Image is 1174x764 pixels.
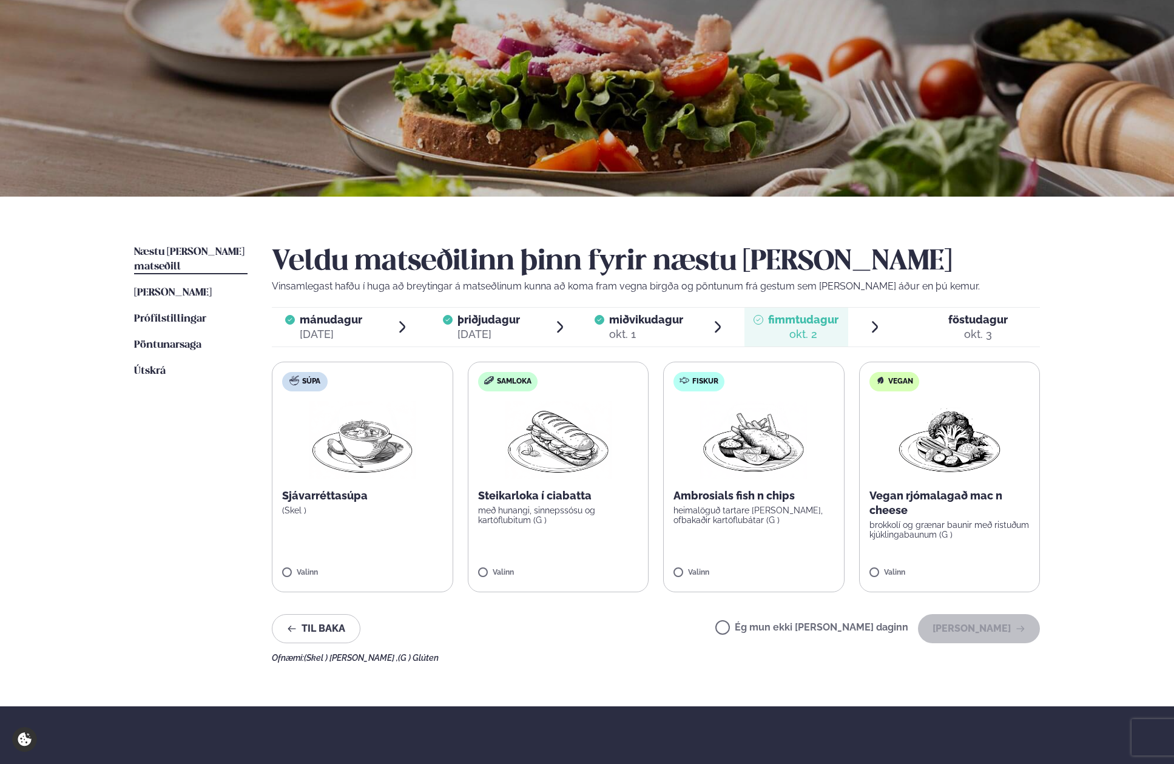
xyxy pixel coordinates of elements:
[948,313,1008,326] span: föstudagur
[134,338,201,353] a: Pöntunarsaga
[609,327,683,342] div: okt. 1
[134,286,212,300] a: [PERSON_NAME]
[478,488,639,503] p: Steikarloka í ciabatta
[869,520,1030,539] p: brokkolí og grænar baunir með ristuðum kjúklingabaunum (G )
[673,488,834,503] p: Ambrosials fish n chips
[609,313,683,326] span: miðvikudagur
[505,401,612,479] img: Panini.png
[289,376,299,385] img: soup.svg
[282,488,443,503] p: Sjávarréttasúpa
[300,313,362,326] span: mánudagur
[134,366,166,376] span: Útskrá
[300,327,362,342] div: [DATE]
[457,313,520,326] span: þriðjudagur
[768,327,838,342] div: okt. 2
[272,279,1040,294] p: Vinsamlegast hafðu í huga að breytingar á matseðlinum kunna að koma fram vegna birgða og pöntunum...
[272,653,1040,663] div: Ofnæmi:
[302,377,320,387] span: Súpa
[692,377,718,387] span: Fiskur
[869,488,1030,518] p: Vegan rjómalagað mac n cheese
[12,727,37,752] a: Cookie settings
[134,312,206,326] a: Prófílstillingar
[398,653,439,663] span: (G ) Glúten
[282,505,443,515] p: (Skel )
[304,653,398,663] span: (Skel ) [PERSON_NAME] ,
[896,401,1003,479] img: Vegan.png
[478,505,639,525] p: með hunangi, sinnepssósu og kartöflubitum (G )
[673,505,834,525] p: heimalöguð tartare [PERSON_NAME], ofbakaðir kartöflubátar (G )
[875,376,885,385] img: Vegan.svg
[497,377,531,387] span: Samloka
[134,340,201,350] span: Pöntunarsaga
[134,245,248,274] a: Næstu [PERSON_NAME] matseðill
[134,247,245,272] span: Næstu [PERSON_NAME] matseðill
[948,327,1008,342] div: okt. 3
[918,614,1040,643] button: [PERSON_NAME]
[484,376,494,385] img: sandwich-new-16px.svg
[272,245,1040,279] h2: Veldu matseðilinn þinn fyrir næstu [PERSON_NAME]
[768,313,838,326] span: fimmtudagur
[134,288,212,298] span: [PERSON_NAME]
[134,314,206,324] span: Prófílstillingar
[134,364,166,379] a: Útskrá
[680,376,689,385] img: fish.svg
[700,401,807,479] img: Fish-Chips.png
[309,401,416,479] img: Soup.png
[457,327,520,342] div: [DATE]
[888,377,913,387] span: Vegan
[272,614,360,643] button: Til baka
